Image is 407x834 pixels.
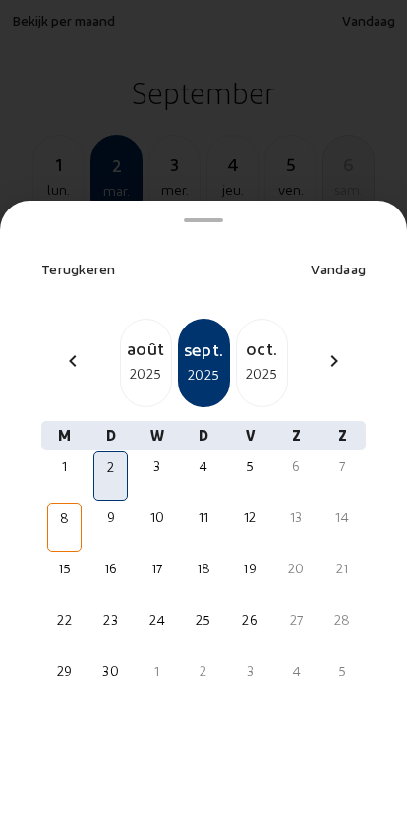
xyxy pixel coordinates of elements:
[180,421,226,450] div: D
[320,421,366,450] div: Z
[142,559,172,578] div: 17
[327,507,358,527] div: 14
[188,507,218,527] div: 11
[61,349,85,373] mat-icon: chevron_left
[142,507,172,527] div: 10
[227,421,273,450] div: V
[281,661,312,681] div: 4
[49,559,80,578] div: 15
[142,610,172,629] div: 24
[281,456,312,476] div: 6
[281,507,312,527] div: 13
[188,559,218,578] div: 18
[327,610,358,629] div: 28
[87,421,134,450] div: D
[180,335,228,363] div: sept.
[281,610,312,629] div: 27
[235,456,265,476] div: 5
[188,610,218,629] div: 25
[49,661,80,681] div: 29
[95,661,126,681] div: 30
[180,363,228,387] div: 2025
[322,349,346,373] mat-icon: chevron_right
[311,261,366,277] span: Vandaag
[142,661,172,681] div: 1
[121,362,171,386] div: 2025
[95,507,126,527] div: 9
[327,456,358,476] div: 7
[49,456,80,476] div: 1
[235,610,265,629] div: 26
[235,559,265,578] div: 19
[142,456,172,476] div: 3
[95,559,126,578] div: 16
[281,559,312,578] div: 20
[50,508,79,528] div: 8
[327,559,358,578] div: 21
[273,421,320,450] div: Z
[188,661,218,681] div: 2
[41,261,116,277] span: Terugkeren
[327,661,358,681] div: 5
[237,362,287,386] div: 2025
[235,507,265,527] div: 12
[235,661,265,681] div: 3
[49,610,80,629] div: 22
[134,421,180,450] div: W
[95,610,126,629] div: 23
[121,334,171,362] div: août
[237,334,287,362] div: oct.
[188,456,218,476] div: 4
[41,421,87,450] div: M
[96,457,125,477] div: 2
